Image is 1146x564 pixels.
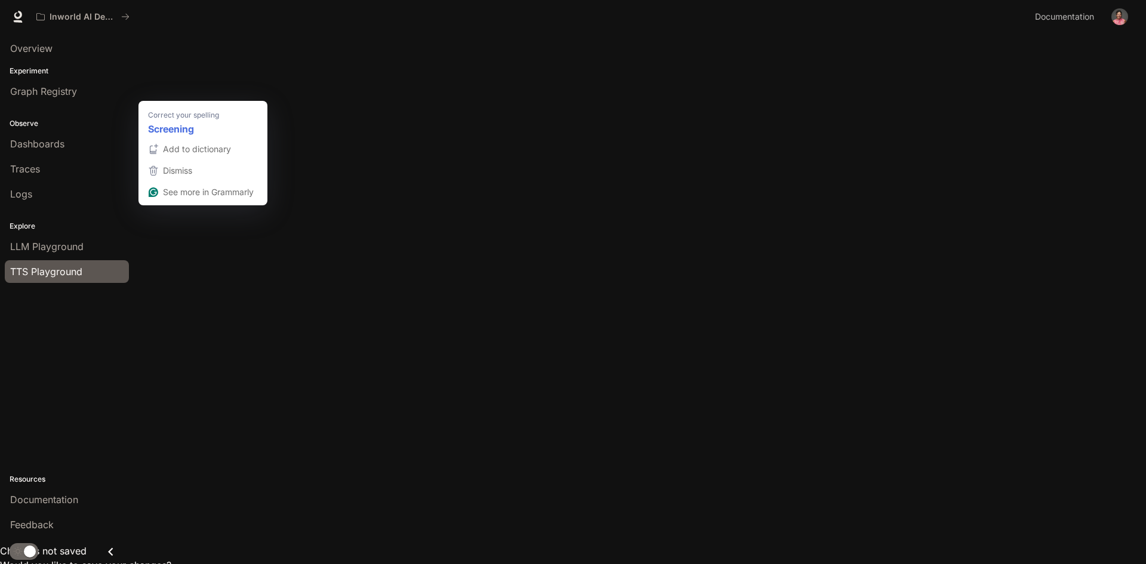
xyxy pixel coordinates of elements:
span: Documentation [1035,10,1094,24]
img: User avatar [1111,8,1128,25]
a: Documentation [1030,5,1103,29]
p: Inworld AI Demos [50,12,116,22]
button: User avatar [1108,5,1132,29]
button: All workspaces [31,5,135,29]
